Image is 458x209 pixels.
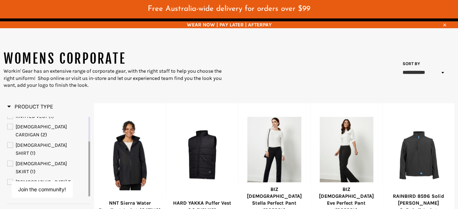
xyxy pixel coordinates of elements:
span: [DEMOGRAPHIC_DATA] CARDIGAN [16,124,67,138]
span: Free Australia-wide delivery for orders over $99 [148,5,310,13]
a: LADIES T-TOP [7,178,87,194]
a: LADIES CARDIGAN [7,123,87,139]
span: (1) [30,169,35,175]
span: WEAR NOW | PAY LATER | AFTERPAY [4,21,454,28]
h1: WOMENS CORPORATE [4,50,229,68]
div: Workin' Gear has an extensive range of corporate gear, with the right staff to help you choose th... [4,68,229,89]
span: [DEMOGRAPHIC_DATA] SHIRT [16,142,67,156]
span: (2) [41,132,47,138]
span: [DEMOGRAPHIC_DATA] T-TOP [16,179,72,193]
label: Sort by [400,61,420,67]
button: Join the community! [18,186,66,192]
a: LADIES SKIRT [7,160,87,176]
a: LADIES SHIRT [7,141,87,157]
span: [DEMOGRAPHIC_DATA] SKIRT [16,161,67,175]
h3: Product Type [7,103,53,110]
span: (1) [30,150,35,156]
